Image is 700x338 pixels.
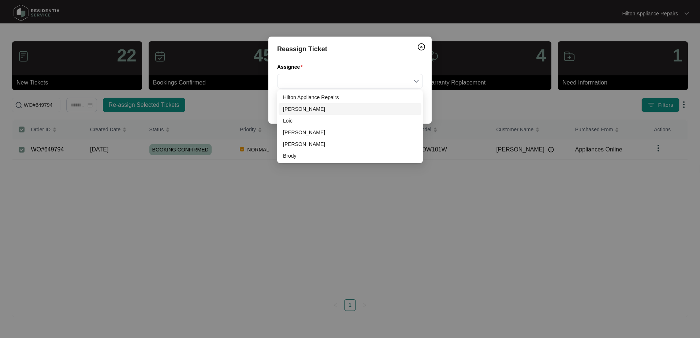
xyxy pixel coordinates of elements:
div: Hilton Appliance Repairs [279,91,421,103]
div: [PERSON_NAME] [283,128,417,136]
label: Assignee [277,63,306,71]
div: Dean [279,103,421,115]
div: Reassign Ticket [277,44,423,54]
div: [PERSON_NAME] [283,140,417,148]
div: Loic [283,117,417,125]
div: [PERSON_NAME] [283,105,417,113]
div: Loic [279,115,421,127]
div: Brody [279,150,421,162]
button: Close [416,41,427,53]
div: Hilton Appliance Repairs [283,93,417,101]
div: Evan [279,138,421,150]
img: closeCircle [417,42,426,51]
input: Assignee [282,74,418,88]
div: Joel [279,127,421,138]
div: Brody [283,152,417,160]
